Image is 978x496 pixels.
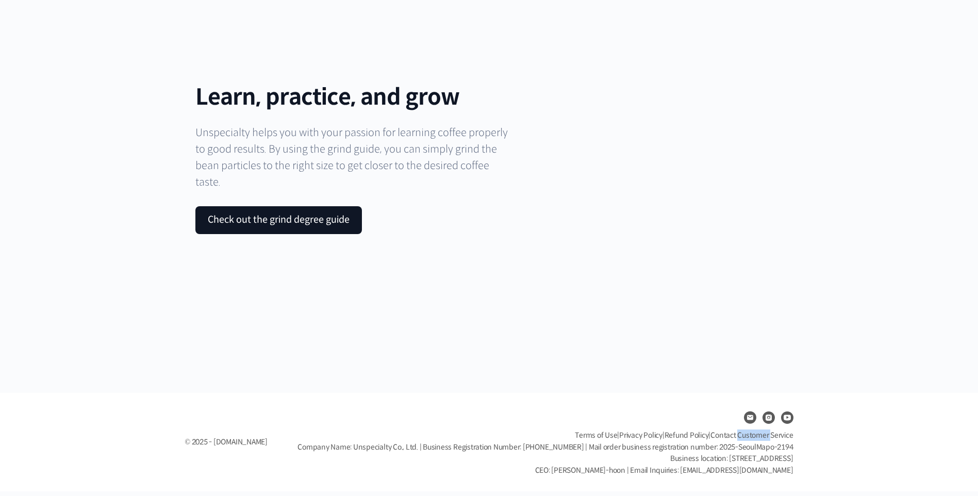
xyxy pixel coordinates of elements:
[195,125,510,191] p: Unspecialty helps you with your passion for learning coffee properly to good results. By using th...
[208,214,350,226] div: Check out the grind degree guide
[195,85,510,109] h1: Learn, practice, and grow
[710,431,793,440] span: Contact Customer Service
[575,431,617,440] a: Terms of Use
[185,435,272,449] div: © 2025 - [DOMAIN_NAME]
[665,431,709,440] a: Refund Policy
[297,429,793,476] p: | | | Company Name: Unspecialty Co., Ltd. | Business Registration Number: [PHONE_NUMBER] | Mail o...
[619,431,662,440] a: Privacy Policy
